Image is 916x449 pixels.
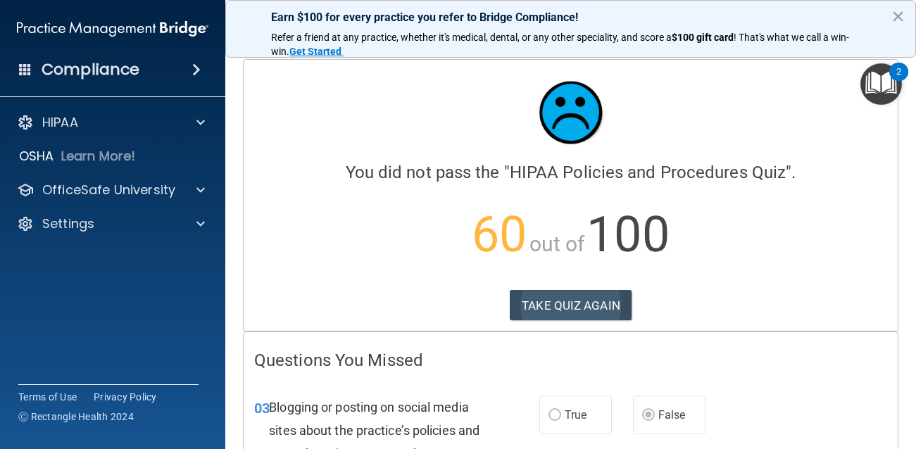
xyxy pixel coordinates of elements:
[271,11,870,24] p: Earn $100 for every practice you refer to Bridge Compliance!
[19,148,54,165] p: OSHA
[565,408,586,422] span: True
[658,408,686,422] span: False
[18,410,134,424] span: Ⓒ Rectangle Health 2024
[510,290,632,321] button: TAKE QUIZ AGAIN
[17,15,208,43] img: PMB logo
[891,5,905,27] button: Close
[860,63,902,105] button: Open Resource Center, 2 new notifications
[17,114,205,131] a: HIPAA
[672,32,734,43] strong: $100 gift card
[642,410,655,421] input: False
[896,72,901,90] div: 2
[61,148,136,165] p: Learn More!
[472,205,527,263] span: 60
[94,390,157,404] a: Privacy Policy
[586,205,669,263] span: 100
[254,400,270,417] span: 03
[529,70,613,155] img: sad_face.ecc698e2.jpg
[42,114,78,131] p: HIPAA
[289,46,344,57] a: Get Started
[510,163,786,182] span: HIPAA Policies and Procedures Quiz
[42,60,139,80] h4: Compliance
[548,410,561,421] input: True
[42,215,94,232] p: Settings
[18,390,77,404] a: Terms of Use
[254,351,887,369] h4: Questions You Missed
[254,163,887,182] h4: You did not pass the " ".
[529,232,585,256] span: out of
[289,46,341,57] strong: Get Started
[42,182,175,198] p: OfficeSafe University
[271,32,849,57] span: ! That's what we call a win-win.
[17,215,205,232] a: Settings
[271,32,672,43] span: Refer a friend at any practice, whether it's medical, dental, or any other speciality, and score a
[17,182,205,198] a: OfficeSafe University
